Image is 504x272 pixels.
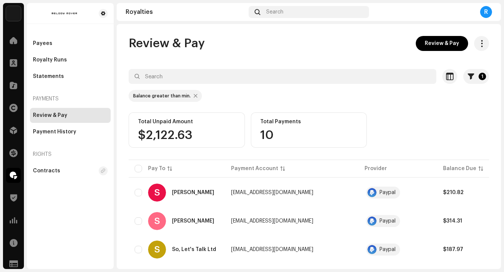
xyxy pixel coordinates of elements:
[148,184,166,202] div: S
[251,112,367,148] re-o-card-value: Total Payments
[30,108,111,123] re-m-nav-item: Review & Pay
[138,119,236,125] div: Total Unpaid Amount
[443,218,462,224] strong: $314.31
[148,165,165,172] div: Pay To
[33,73,64,79] div: Statements
[126,9,246,15] div: Royalties
[479,73,486,80] p-badge: 1
[172,247,216,252] div: So, Let's Talk Ltd
[480,6,492,18] div: R
[365,187,431,199] span: Paypal
[6,6,21,21] img: 34f81ff7-2202-4073-8c5d-62963ce809f3
[33,112,67,118] div: Review & Pay
[425,36,459,51] span: Review & Pay
[30,124,111,139] re-m-nav-item: Payment History
[231,190,313,195] span: htownmusic1@gmail.com
[148,241,166,259] div: S
[33,40,52,46] div: Payees
[129,112,245,148] re-o-card-value: Total Unpaid Amount
[129,69,436,84] input: Search
[443,247,463,252] strong: $187.97
[30,36,111,51] re-m-nav-item: Payees
[379,190,396,195] div: Paypal
[443,190,464,195] strong: $210.82
[379,247,396,252] div: Paypal
[33,129,76,135] div: Payment History
[231,247,313,252] span: info@so-lets-talk.com
[365,244,431,256] span: Paypal
[443,165,476,172] div: Balance Due
[463,69,489,84] button: 1
[129,36,205,51] span: Review & Pay
[231,165,278,172] div: Payment Account
[30,52,111,67] re-m-nav-item: Royalty Runs
[172,190,214,195] div: Solomon Conner
[33,57,67,63] div: Royalty Runs
[172,218,214,224] div: Stephen Endelman
[231,218,313,224] span: ssendman@gmail.com
[30,69,111,84] re-m-nav-item: Statements
[30,163,111,178] re-m-nav-item: Contracts
[33,168,60,174] div: Contracts
[379,218,396,224] div: Paypal
[148,212,166,230] div: S
[365,215,431,227] span: Paypal
[30,145,111,163] re-a-nav-header: Rights
[133,93,191,99] div: Balance greater than min.
[33,9,96,18] img: dd1629f2-61db-4bea-83cc-ae53c4a0e3a5
[260,119,358,125] div: Total Payments
[416,36,468,51] button: Review & Pay
[30,90,111,108] re-a-nav-header: Payments
[266,9,283,15] span: Search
